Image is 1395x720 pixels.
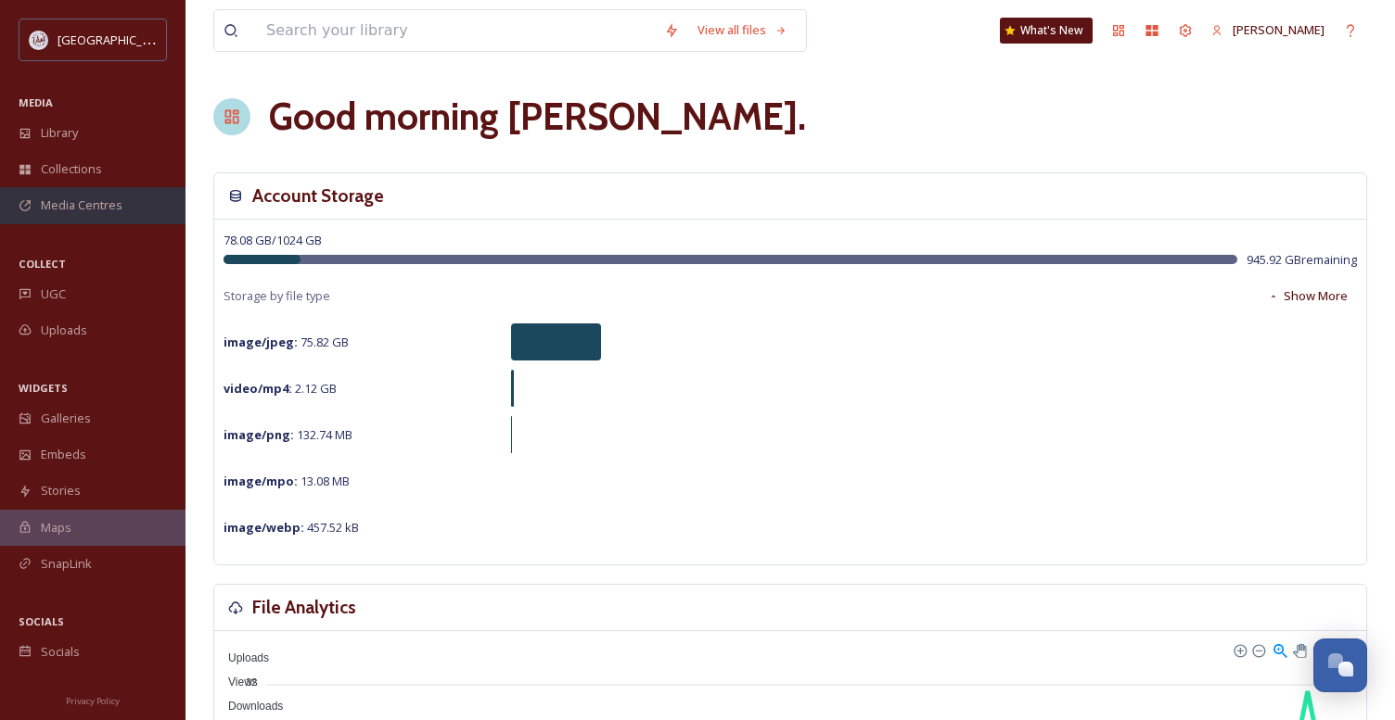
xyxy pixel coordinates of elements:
span: SnapLink [41,555,92,573]
span: Privacy Policy [66,695,120,707]
span: Library [41,124,78,142]
span: Storage by file type [224,287,330,305]
span: MEDIA [19,95,53,109]
a: View all files [688,12,797,48]
div: Panning [1293,644,1304,655]
span: Maps [41,519,71,537]
span: [GEOGRAPHIC_DATA] [58,31,175,48]
span: WIDGETS [19,381,68,395]
span: 2.12 GB [224,380,337,397]
strong: image/png : [224,426,294,443]
div: Selection Zoom [1272,641,1287,657]
button: Show More [1259,278,1357,314]
span: Uploads [214,651,269,664]
span: COLLECT [19,257,66,271]
div: Zoom Out [1251,643,1264,656]
h1: Good morning [PERSON_NAME] . [269,89,806,145]
strong: video/mp4 : [224,380,292,397]
span: Socials [41,643,80,661]
span: Uploads [41,322,87,339]
span: 945.92 GB remaining [1247,251,1357,269]
span: Galleries [41,410,91,427]
strong: image/mpo : [224,473,298,489]
span: UGC [41,285,66,303]
tspan: 32 [246,676,257,688]
span: Downloads [214,700,283,713]
span: 457.52 kB [224,519,359,536]
a: Privacy Policy [66,688,120,711]
span: 13.08 MB [224,473,350,489]
span: SOCIALS [19,614,64,628]
strong: image/jpeg : [224,334,298,350]
span: 78.08 GB / 1024 GB [224,232,322,248]
span: Collections [41,160,102,178]
input: Search your library [257,10,655,51]
a: What's New [1000,18,1093,44]
strong: image/webp : [224,519,304,536]
span: 75.82 GB [224,334,349,350]
div: Zoom In [1233,643,1246,656]
span: Media Centres [41,196,122,214]
span: Stories [41,482,81,499]
h3: File Analytics [252,594,356,621]
span: 132.74 MB [224,426,352,443]
span: Embeds [41,446,86,463]
span: [PERSON_NAME] [1233,21,1325,38]
img: CollegeStation_Visit_Bug_Color.png [30,31,48,49]
span: Views [214,676,258,688]
button: Open Chat [1313,638,1367,692]
div: Reset Zoom [1313,641,1329,657]
h3: Account Storage [252,183,384,209]
a: [PERSON_NAME] [1202,12,1334,48]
